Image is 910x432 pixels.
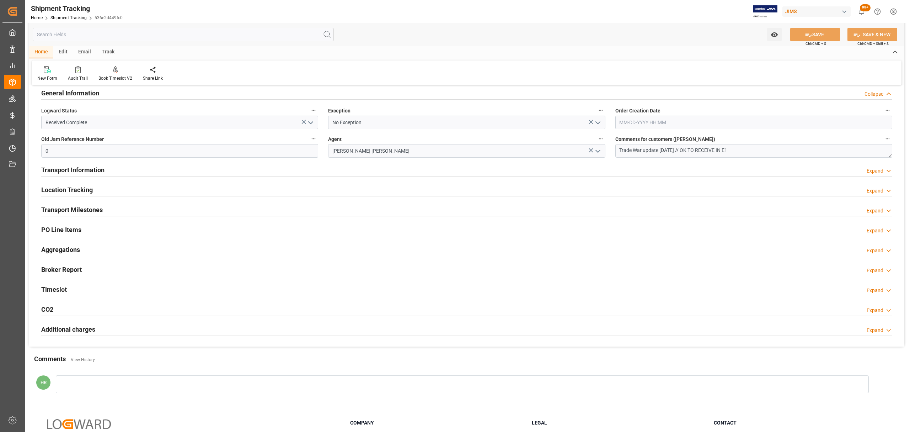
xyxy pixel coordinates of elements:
[41,245,80,254] h2: Aggregations
[328,107,350,115] span: Exception
[31,15,43,20] a: Home
[867,327,883,334] div: Expand
[596,106,605,115] button: Exception
[96,46,120,58] div: Track
[857,41,889,46] span: Ctrl/CMD + Shift + S
[47,419,111,430] img: Logward Logo
[883,134,892,143] button: Comments for customers ([PERSON_NAME])
[790,28,840,41] button: SAVE
[767,28,782,41] button: open menu
[33,28,334,41] input: Search Fields
[41,225,81,235] h2: PO Line Items
[41,185,93,195] h2: Location Tracking
[98,75,132,81] div: Book Timeslot V2
[615,107,660,115] span: Order Creation Date
[592,117,603,128] button: open menu
[41,305,53,314] h2: CO2
[782,5,853,18] button: JIMS
[867,207,883,215] div: Expand
[615,136,715,143] span: Comments for customers ([PERSON_NAME])
[615,144,892,158] textarea: Trade War update [DATE] // OK TO RECEIVE IN E1
[41,325,95,334] h2: Additional charges
[305,117,316,128] button: open menu
[41,205,103,215] h2: Transport Milestones
[532,419,705,427] h3: Legal
[883,106,892,115] button: Order Creation Date
[867,287,883,294] div: Expand
[847,28,897,41] button: SAVE & NEW
[867,247,883,254] div: Expand
[615,116,892,129] input: MM-DD-YYYY HH:MM
[309,106,318,115] button: Logward Status
[41,136,104,143] span: Old Jam Reference Number
[41,116,318,129] input: Type to search/select
[867,267,883,274] div: Expand
[41,265,82,274] h2: Broker Report
[41,107,77,115] span: Logward Status
[867,167,883,175] div: Expand
[596,134,605,143] button: Agent
[753,5,777,18] img: Exertis%20JAM%20-%20Email%20Logo.jpg_1722504956.jpg
[867,227,883,235] div: Expand
[864,90,883,98] div: Collapse
[869,4,885,20] button: Help Center
[53,46,73,58] div: Edit
[41,285,67,294] h2: Timeslot
[41,88,99,98] h2: General Information
[68,75,88,81] div: Audit Trail
[592,146,603,157] button: open menu
[782,6,851,17] div: JIMS
[350,419,523,427] h3: Company
[867,187,883,195] div: Expand
[805,41,826,46] span: Ctrl/CMD + S
[714,419,887,427] h3: Contact
[309,134,318,143] button: Old Jam Reference Number
[867,307,883,314] div: Expand
[41,165,105,175] h2: Transport Information
[31,3,123,14] div: Shipment Tracking
[34,354,66,364] h2: Comments
[50,15,87,20] a: Shipment Tracking
[71,357,95,362] a: View History
[328,116,605,129] input: Type to search/select
[37,75,57,81] div: New Form
[29,46,53,58] div: Home
[860,4,871,11] span: 99+
[73,46,96,58] div: Email
[328,136,342,143] span: Agent
[143,75,163,81] div: Share Link
[853,4,869,20] button: show 100 new notifications
[41,380,47,385] span: HR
